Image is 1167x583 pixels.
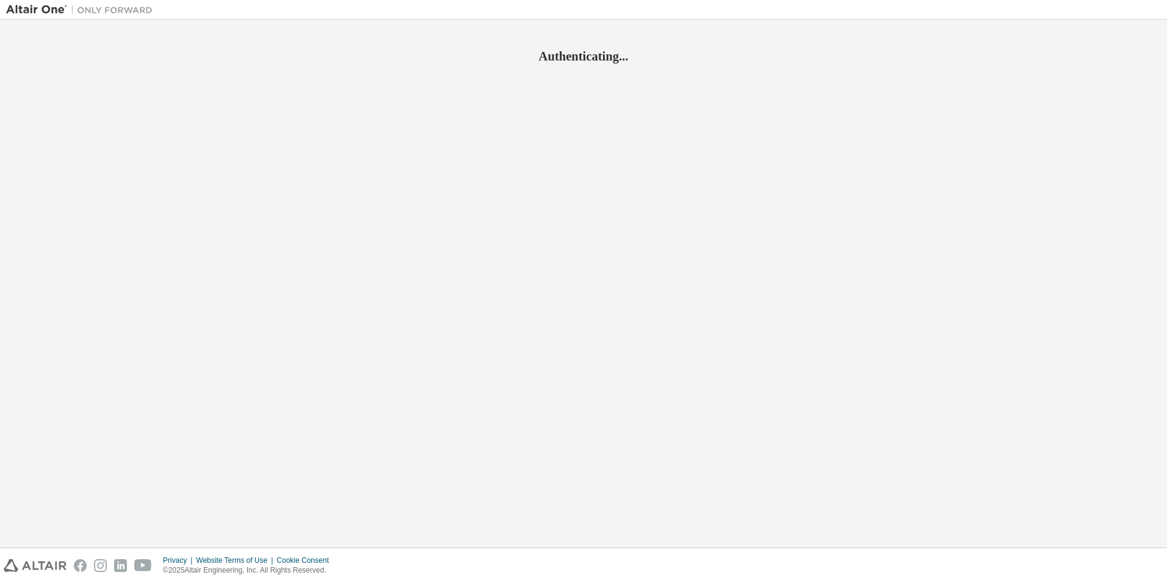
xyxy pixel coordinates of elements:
[276,555,336,565] div: Cookie Consent
[163,555,196,565] div: Privacy
[134,559,152,572] img: youtube.svg
[114,559,127,572] img: linkedin.svg
[6,4,159,16] img: Altair One
[163,565,336,576] p: © 2025 Altair Engineering, Inc. All Rights Reserved.
[196,555,276,565] div: Website Terms of Use
[4,559,67,572] img: altair_logo.svg
[74,559,87,572] img: facebook.svg
[94,559,107,572] img: instagram.svg
[6,48,1161,64] h2: Authenticating...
